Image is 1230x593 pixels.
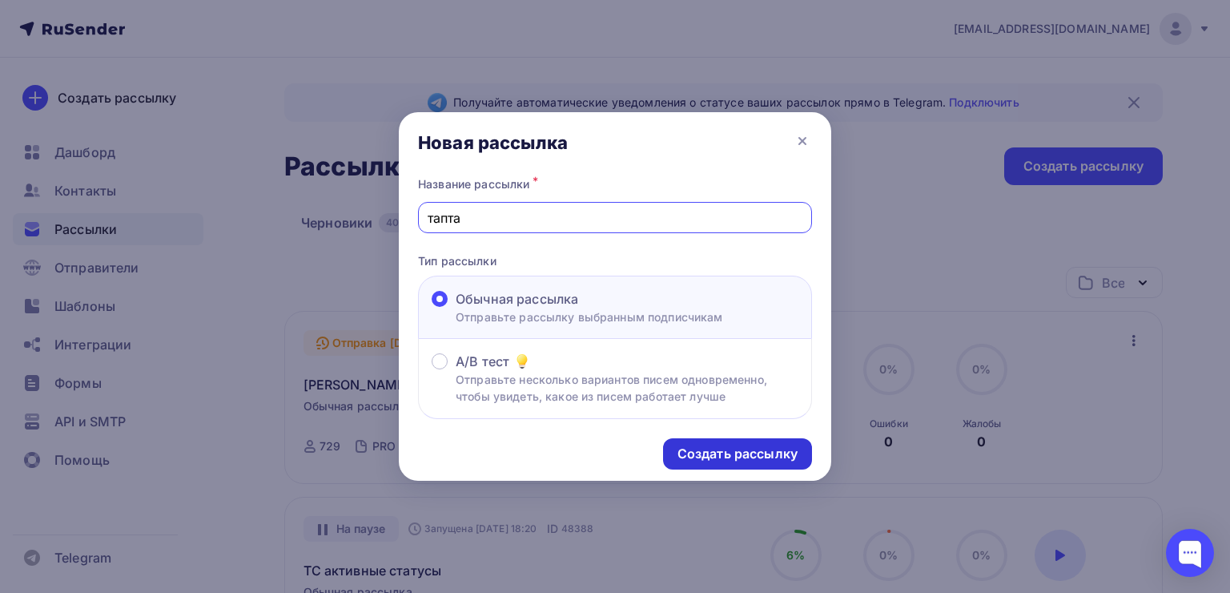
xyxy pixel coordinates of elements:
p: Отправьте рассылку выбранным подписчикам [456,309,723,325]
span: A/B тест [456,352,509,371]
div: Новая рассылка [418,131,568,154]
input: Придумайте название рассылки [428,208,803,228]
div: Создать рассылку [677,445,798,463]
div: Название рассылки [418,173,812,196]
span: Обычная рассылка [456,289,578,309]
p: Тип рассылки [418,252,812,269]
p: Отправьте несколько вариантов писем одновременно, чтобы увидеть, какое из писем работает лучше [456,371,798,405]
